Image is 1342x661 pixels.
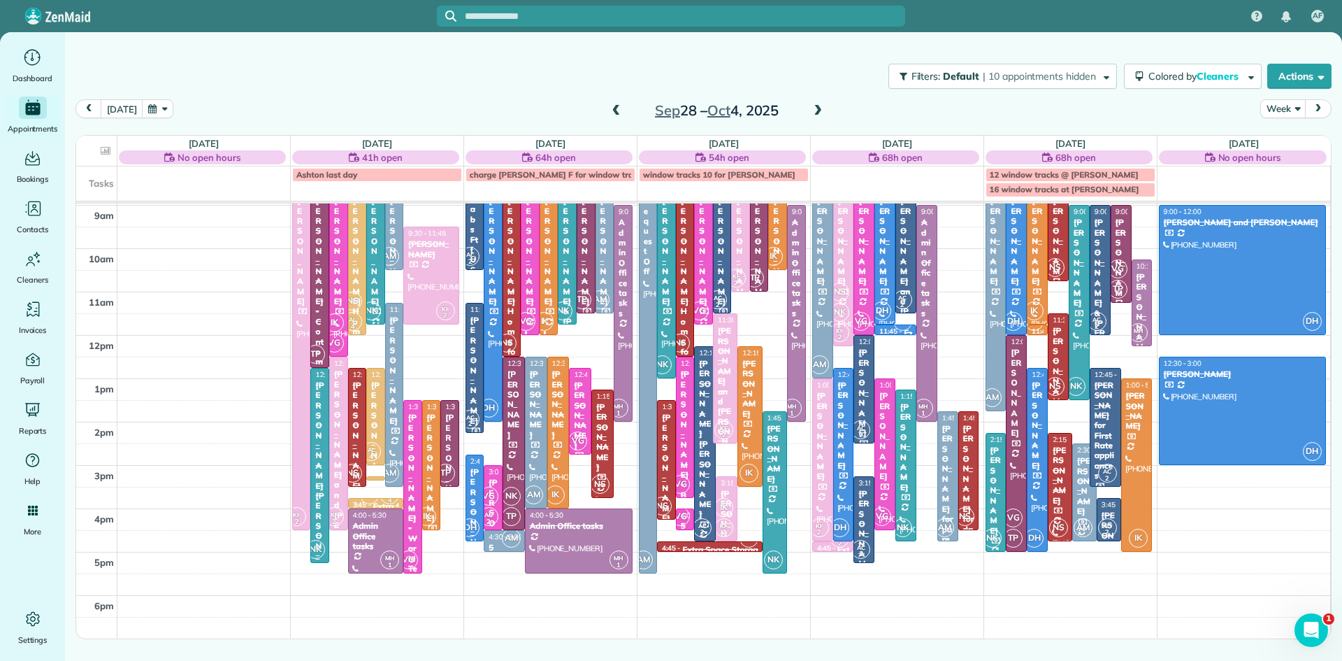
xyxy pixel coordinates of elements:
span: NS [653,497,672,516]
span: AL [349,315,356,323]
div: [PERSON_NAME] [PERSON_NAME] [315,381,325,602]
div: [PERSON_NAME] [879,391,891,481]
span: IK [764,247,783,266]
small: 2 [1088,320,1106,334]
span: 1:30 - 3:30 [445,402,479,411]
span: More [24,525,41,539]
small: 4 [344,320,361,334]
div: Extra Space Storage [904,328,983,338]
span: 11:15 - 3:30 [390,305,428,314]
div: [PERSON_NAME] [837,381,850,471]
div: [PERSON_NAME] [735,196,746,306]
span: NK [893,518,912,537]
span: 1:00 - 5:00 [1126,381,1160,390]
div: [PERSON_NAME] [1163,369,1322,379]
a: [DATE] [1229,138,1259,149]
div: [PERSON_NAME] [333,196,344,306]
span: TP [745,269,764,287]
div: [PERSON_NAME] [1052,446,1068,506]
span: NS [1049,518,1068,537]
span: Appointments [8,122,58,136]
button: [DATE] [101,99,143,118]
span: DH [830,518,849,537]
span: 12:45 - 2:45 [574,370,612,379]
span: VG [517,312,535,331]
small: 2 [1099,472,1116,485]
button: Colored byCleaners [1124,64,1262,89]
span: VG [1004,509,1023,527]
span: 2:15 - 4:45 [1053,435,1086,444]
div: [PERSON_NAME] [529,369,543,440]
div: [PERSON_NAME] [445,413,455,523]
span: 12:30 - 3:45 [681,359,719,368]
span: NK [764,550,783,569]
span: IK [535,312,554,331]
span: 4:00 - 5:30 [530,511,563,520]
span: | 10 appointments hidden [983,70,1096,83]
span: AM [591,290,609,309]
span: Help [24,474,41,488]
small: 2 [831,537,849,550]
div: [PERSON_NAME] [990,196,1002,286]
span: NK [983,529,1002,548]
a: Cleaners [6,248,59,287]
span: 12:45 - 5:15 [315,370,353,379]
span: 1:30 - 4:30 [427,402,461,411]
span: TP [1004,529,1023,548]
span: 3:15 - 5:15 [858,478,892,488]
span: AC [1092,315,1101,323]
span: AC [1103,467,1111,475]
div: [PERSON_NAME] [525,196,535,306]
span: NK [502,487,521,506]
div: [PERSON_NAME] [858,489,870,579]
div: [PERSON_NAME] - Contempro Dance Theatre [315,196,325,478]
span: TP [1109,280,1127,299]
span: 9:30 - 11:45 [408,229,446,238]
div: [PERSON_NAME] [1052,326,1065,416]
span: 12:45 - 3:30 [353,370,391,379]
span: Dashboard [13,71,52,85]
span: 12:30 - 4:00 [530,359,568,368]
span: 1:45 - 5:30 [767,413,801,422]
div: [PERSON_NAME] and [PERSON_NAME] [717,326,733,467]
div: [PERSON_NAME] [573,381,587,451]
div: 5 around doorhangers - Maid For You [488,543,520,603]
div: [PERSON_NAME] [1076,456,1092,516]
small: 2 [715,429,733,442]
span: AC [698,522,707,529]
div: [PERSON_NAME] [698,196,709,306]
small: 2 [894,299,911,312]
span: AC [484,511,493,518]
div: [PERSON_NAME] [661,196,672,306]
span: NS [671,334,690,353]
div: [PERSON_NAME] for dad [PERSON_NAME] [962,424,975,635]
span: 12:00 - 5:00 [1011,337,1048,346]
div: [PERSON_NAME] [858,196,870,286]
div: [PERSON_NAME] [816,196,829,286]
small: 2 [693,526,711,539]
a: [DATE] [1055,138,1085,149]
small: 1 [610,407,628,420]
span: NS [343,464,362,483]
div: [PERSON_NAME] [1031,381,1044,471]
small: 4 [381,494,398,507]
span: Filters: [911,70,941,83]
span: 11:30 - 1:30 [1053,315,1090,325]
span: KF [816,522,823,529]
div: Admin Office tasks [921,218,933,318]
div: Request Off [643,196,654,276]
small: 2 [326,516,343,529]
a: Reports [6,399,59,438]
a: [DATE] [362,138,392,149]
span: AM [380,247,399,266]
div: [PERSON_NAME] [352,381,363,491]
span: Sep [655,101,680,119]
div: [PERSON_NAME] [900,402,912,492]
div: [PERSON_NAME] [754,196,765,306]
span: Invoices [19,323,47,337]
div: [PERSON_NAME] [370,196,381,306]
span: IK [739,464,758,483]
span: NS [498,334,517,353]
div: [PERSON_NAME] [488,196,498,306]
div: Admin Office tasks [618,218,628,318]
